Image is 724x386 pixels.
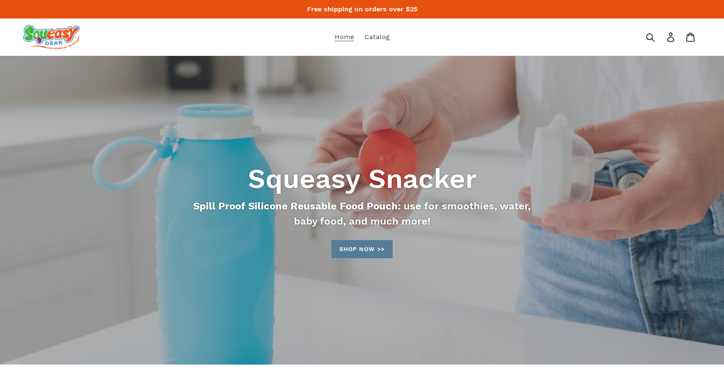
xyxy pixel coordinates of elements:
[133,162,591,195] h2: Squeasy Snacker
[335,33,354,41] span: Home
[649,28,672,46] input: Search
[331,31,358,43] a: Home
[190,198,534,229] p: use for smoothies, water, baby food, and much more!
[365,33,390,41] span: Catalog
[193,200,401,212] strong: Spill Proof Silicone Reusable Food Pouch:
[331,240,393,258] a: Shop now >>: Catalog
[360,31,394,43] a: Catalog
[23,25,80,49] img: squeasy gear snacker portable food pouch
